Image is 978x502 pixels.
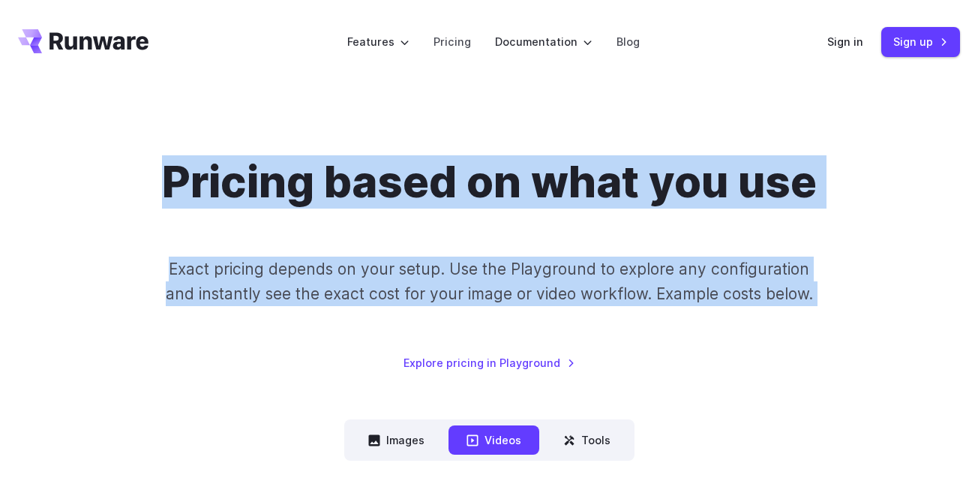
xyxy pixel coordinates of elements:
[159,257,818,307] p: Exact pricing depends on your setup. Use the Playground to explore any configuration and instantl...
[881,27,960,56] a: Sign up
[162,156,817,209] h1: Pricing based on what you use
[448,425,539,455] button: Videos
[347,33,409,50] label: Features
[18,29,148,53] a: Go to /
[433,33,471,50] a: Pricing
[545,425,628,455] button: Tools
[350,425,442,455] button: Images
[827,33,863,50] a: Sign in
[495,33,592,50] label: Documentation
[616,33,640,50] a: Blog
[403,354,575,371] a: Explore pricing in Playground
